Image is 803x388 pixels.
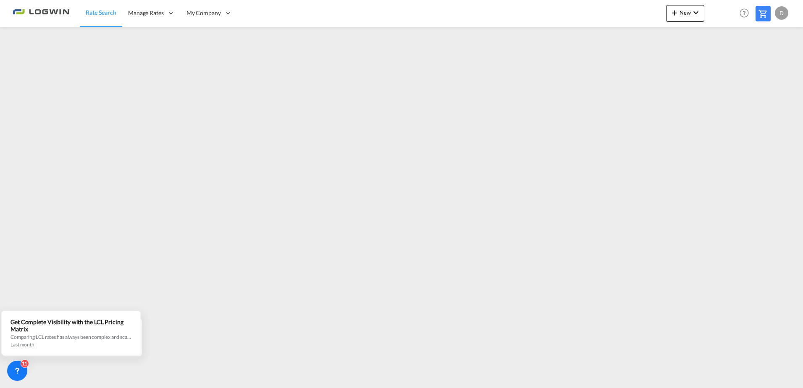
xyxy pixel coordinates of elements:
[775,6,788,20] div: D
[691,8,701,18] md-icon: icon-chevron-down
[669,9,701,16] span: New
[86,9,116,16] span: Rate Search
[128,9,164,17] span: Manage Rates
[737,6,756,21] div: Help
[669,8,680,18] md-icon: icon-plus 400-fg
[186,9,221,17] span: My Company
[666,5,704,22] button: icon-plus 400-fgNewicon-chevron-down
[737,6,751,20] span: Help
[13,4,69,23] img: 2761ae10d95411efa20a1f5e0282d2d7.png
